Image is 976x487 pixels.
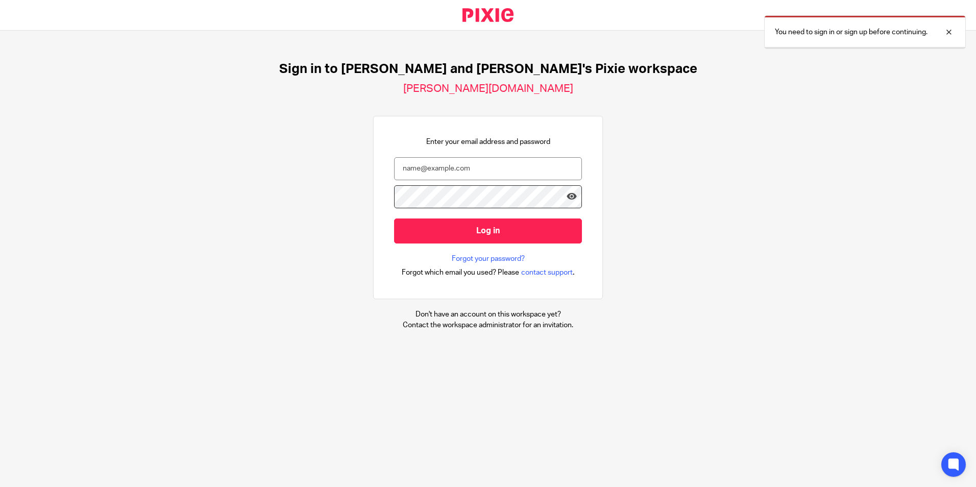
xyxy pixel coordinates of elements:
[521,267,573,278] span: contact support
[452,254,525,264] a: Forgot your password?
[394,157,582,180] input: name@example.com
[402,266,575,278] div: .
[426,137,550,147] p: Enter your email address and password
[403,309,573,320] p: Don't have an account on this workspace yet?
[402,267,519,278] span: Forgot which email you used? Please
[394,218,582,243] input: Log in
[279,61,697,77] h1: Sign in to [PERSON_NAME] and [PERSON_NAME]'s Pixie workspace
[775,27,928,37] p: You need to sign in or sign up before continuing.
[403,82,573,95] h2: [PERSON_NAME][DOMAIN_NAME]
[403,320,573,330] p: Contact the workspace administrator for an invitation.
